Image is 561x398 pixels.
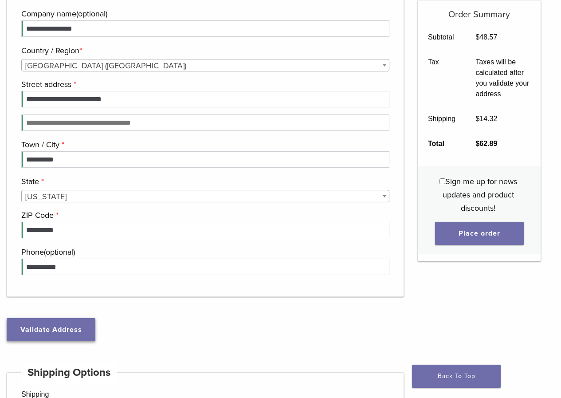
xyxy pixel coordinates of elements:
[475,33,497,41] bdi: 48.57
[21,44,387,57] label: Country / Region
[475,140,479,147] span: $
[418,25,466,50] th: Subtotal
[475,115,479,122] span: $
[21,138,387,151] label: Town / City
[21,245,387,259] label: Phone
[475,33,479,41] span: $
[76,9,107,19] span: (optional)
[21,175,387,188] label: State
[7,318,95,341] button: Validate Address
[418,50,466,106] th: Tax
[439,178,445,184] input: Sign me up for news updates and product discounts!
[418,106,466,131] th: Shipping
[21,59,389,71] span: Country / Region
[22,59,389,72] span: United States (US)
[435,222,524,245] button: Place order
[21,190,389,202] span: State
[21,209,387,222] label: ZIP Code
[475,115,497,122] bdi: 14.32
[418,131,466,156] th: Total
[44,247,75,257] span: (optional)
[475,140,497,147] bdi: 62.89
[22,190,389,203] span: Texas
[466,50,541,106] td: Taxes will be calculated after you validate your address
[443,177,517,213] span: Sign me up for news updates and product discounts!
[412,365,501,388] a: Back To Top
[21,362,117,383] h4: Shipping Options
[418,0,541,20] h5: Order Summary
[21,7,387,20] label: Company name
[21,78,387,91] label: Street address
